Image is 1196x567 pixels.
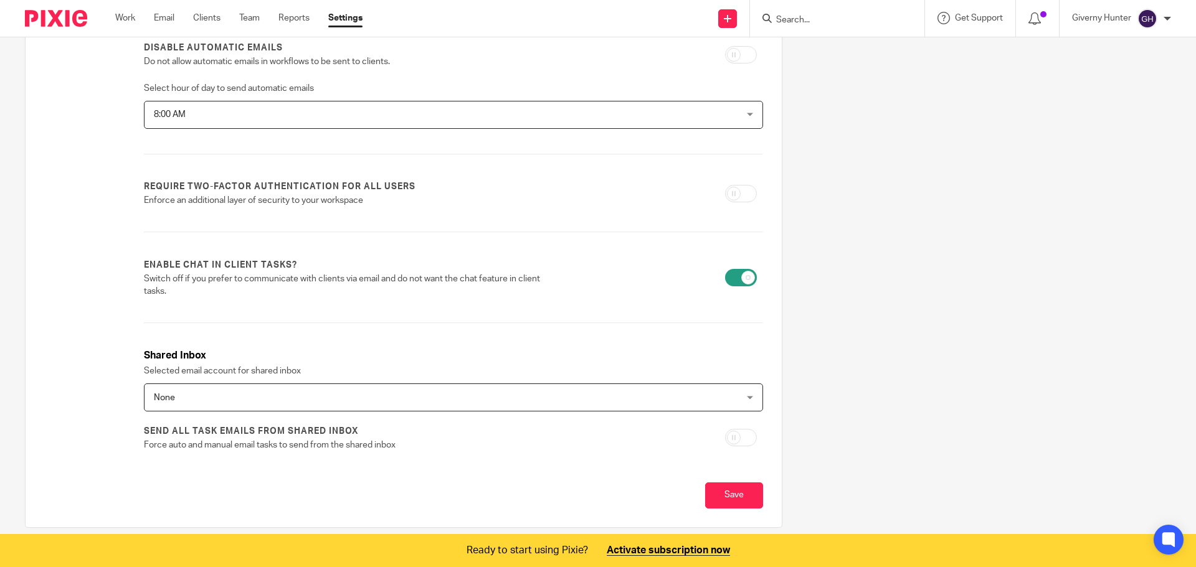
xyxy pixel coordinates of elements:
[955,14,1003,22] span: Get Support
[144,349,763,363] h3: Shared Inbox
[144,259,297,271] label: Enable chat in client tasks?
[144,439,550,451] p: Force auto and manual email tasks to send from the shared inbox
[144,365,301,377] label: Selected email account for shared inbox
[144,42,283,54] label: Disable automatic emails
[193,12,221,24] a: Clients
[278,12,310,24] a: Reports
[25,10,87,27] img: Pixie
[328,12,363,24] a: Settings
[115,12,135,24] a: Work
[144,82,314,95] label: Select hour of day to send automatic emails
[775,15,887,26] input: Search
[1137,9,1157,29] img: svg%3E
[144,425,358,438] label: Send all task emails from shared inbox
[154,110,186,119] span: 8:00 AM
[144,180,415,193] label: Require two-factor authentication for all users
[239,12,260,24] a: Team
[144,194,550,207] p: Enforce an additional layer of security to your workspace
[705,482,763,509] input: Save
[154,12,174,24] a: Email
[144,273,550,298] p: Switch off if you prefer to communicate with clients via email and do not want the chat feature i...
[144,55,550,68] p: Do not allow automatic emails in workflows to be sent to clients.
[154,393,175,402] span: None
[1072,12,1131,24] p: Giverny Hunter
